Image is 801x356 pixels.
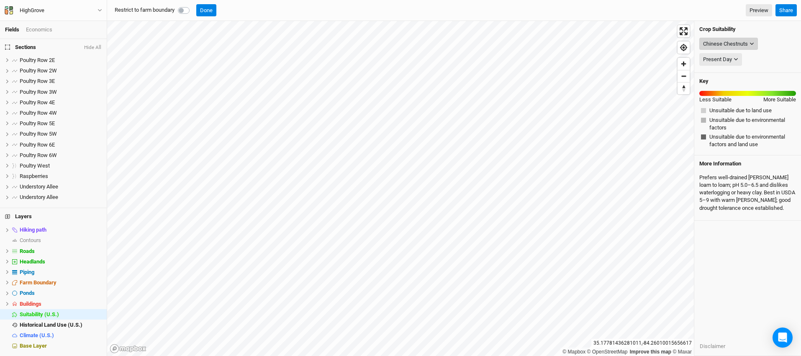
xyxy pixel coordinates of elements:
[699,26,796,33] h4: Crop Suitability
[20,173,48,179] span: Raspberries
[20,258,102,265] div: Headlands
[20,183,102,190] div: Understory Allee
[20,120,55,126] span: Poultry Row 5E
[699,342,726,351] button: Disclaimer
[115,6,175,14] label: Restrict to farm boundary
[20,78,102,85] div: Poultry Row 3E
[20,322,82,328] span: Historical Land Use (U.S.)
[20,311,102,318] div: Suitability (U.S.)
[20,343,47,349] span: Base Layer
[110,344,146,353] a: Mapbox logo
[699,53,742,66] button: Present Day
[562,349,585,355] a: Mapbox
[5,26,19,33] a: Fields
[20,6,44,15] div: HighGrove
[20,99,55,106] span: Poultry Row 4E
[20,237,102,244] div: Contours
[678,25,690,37] button: Enter fullscreen
[20,99,102,106] div: Poultry Row 4E
[20,57,55,63] span: Poultry Row 2E
[587,349,628,355] a: OpenStreetMap
[20,142,102,148] div: Poultry Row 6E
[20,142,55,148] span: Poultry Row 6E
[20,258,45,265] span: Headlands
[20,67,57,74] span: Poultry Row 2W
[20,332,54,338] span: Climate (U.S.)
[678,70,690,82] button: Zoom out
[699,170,796,215] div: Prefers well‑drained [PERSON_NAME] loam to loam; pH 5.0–6.5 and dislikes waterlogging or heavy cl...
[20,163,50,169] span: Poultry West
[20,290,35,296] span: Ponds
[196,4,216,17] button: Done
[20,152,57,158] span: Poultry Row 6W
[20,110,102,116] div: Poultry Row 4W
[20,301,41,307] span: Buildings
[5,44,36,51] span: Sections
[20,120,102,127] div: Poultry Row 5E
[20,290,102,297] div: Ponds
[20,301,102,307] div: Buildings
[20,131,57,137] span: Poultry Row 5W
[678,41,690,54] button: Find my location
[20,194,58,200] span: Understory Allee
[20,110,57,116] span: Poultry Row 4W
[20,163,102,169] div: Poultry West
[20,343,102,349] div: Base Layer
[699,96,732,103] div: Less Suitable
[673,349,692,355] a: Maxar
[709,107,772,114] span: Unsuitable due to land use
[20,269,34,275] span: Piping
[703,40,748,48] div: Chinese Chestnuts
[20,279,56,286] span: Farm Boundary
[20,78,55,84] span: Poultry Row 3E
[20,237,41,243] span: Contours
[20,279,102,286] div: Farm Boundary
[678,82,690,94] button: Reset bearing to north
[20,183,58,190] span: Understory Allee
[746,4,772,17] a: Preview
[20,322,102,328] div: Historical Land Use (U.S.)
[107,21,694,356] canvas: Map
[20,67,102,74] div: Poultry Row 2W
[20,57,102,64] div: Poultry Row 2E
[703,55,732,64] div: Present Day
[20,248,35,254] span: Roads
[709,133,794,148] span: Unsuitable due to environmental factors and land use
[20,269,102,276] div: Piping
[699,78,709,85] h4: Key
[20,152,102,159] div: Poultry Row 6W
[775,4,797,17] button: Share
[709,116,794,132] span: Unsuitable due to environmental factors
[20,173,102,180] div: Raspberries
[20,131,102,137] div: Poultry Row 5W
[630,349,671,355] a: Improve this map
[20,89,102,95] div: Poultry Row 3W
[20,194,102,201] div: Understory Allee
[20,89,57,95] span: Poultry Row 3W
[678,58,690,70] button: Zoom in
[20,311,59,317] span: Suitability (U.S.)
[20,248,102,255] div: Roads
[591,339,694,348] div: 35.17781436281011 , -84.26010015656617
[4,6,103,15] button: HighGrove
[26,26,52,34] div: Economics
[699,160,796,167] h4: More Information
[20,332,102,339] div: Climate (U.S.)
[699,38,758,50] button: Chinese Chestnuts
[773,328,793,348] div: Open Intercom Messenger
[763,96,796,103] div: More Suitable
[20,227,46,233] span: Hiking path
[84,45,102,51] button: Hide All
[20,227,102,233] div: Hiking path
